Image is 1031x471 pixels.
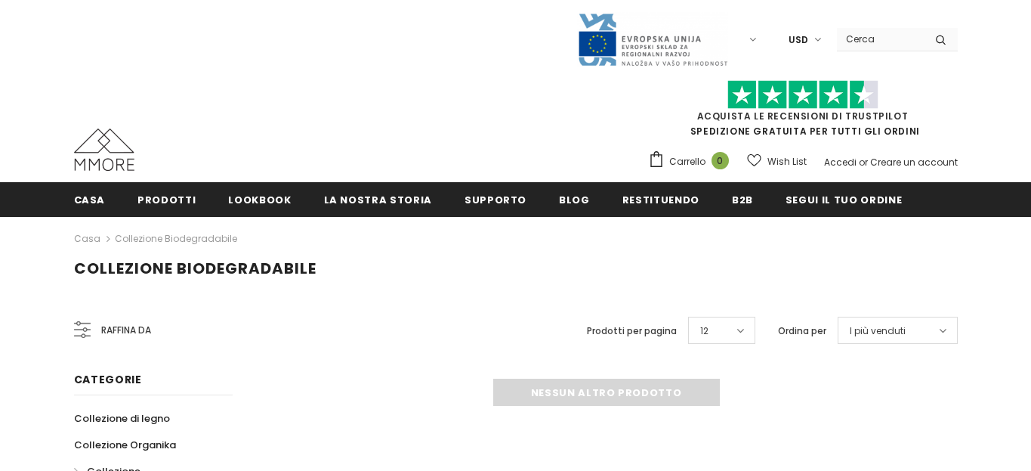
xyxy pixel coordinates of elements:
[74,129,134,171] img: Casi MMORE
[697,110,909,122] a: Acquista le recensioni di TrustPilot
[870,156,958,169] a: Creare un account
[700,324,708,339] span: 12
[137,182,196,216] a: Prodotti
[74,230,100,248] a: Casa
[228,182,291,216] a: Lookbook
[74,372,142,387] span: Categorie
[648,150,736,173] a: Carrello 0
[648,87,958,138] span: SPEDIZIONE GRATUITA PER TUTTI GLI ORDINI
[767,154,807,169] span: Wish List
[74,432,176,458] a: Collezione Organika
[778,324,826,339] label: Ordina per
[74,193,106,207] span: Casa
[465,193,526,207] span: supporto
[837,28,924,50] input: Search Site
[559,182,590,216] a: Blog
[622,193,699,207] span: Restituendo
[824,156,857,169] a: Accedi
[324,182,432,216] a: La nostra storia
[622,182,699,216] a: Restituendo
[74,182,106,216] a: Casa
[786,193,902,207] span: Segui il tuo ordine
[577,33,728,45] a: Javni Razpis
[732,182,753,216] a: B2B
[727,80,878,110] img: Fidati di Pilot Stars
[228,193,291,207] span: Lookbook
[789,33,808,48] span: USD
[559,193,590,207] span: Blog
[669,154,705,169] span: Carrello
[115,232,237,245] a: Collezione biodegradabile
[577,12,728,67] img: Javni Razpis
[74,411,170,426] span: Collezione di legno
[324,193,432,207] span: La nostra storia
[74,405,170,432] a: Collezione di legno
[732,193,753,207] span: B2B
[465,182,526,216] a: supporto
[786,182,902,216] a: Segui il tuo ordine
[137,193,196,207] span: Prodotti
[850,324,906,339] span: I più venduti
[747,148,807,175] a: Wish List
[859,156,868,169] span: or
[74,438,176,452] span: Collezione Organika
[587,324,677,339] label: Prodotti per pagina
[74,258,316,279] span: Collezione biodegradabile
[712,152,729,169] span: 0
[101,322,151,339] span: Raffina da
